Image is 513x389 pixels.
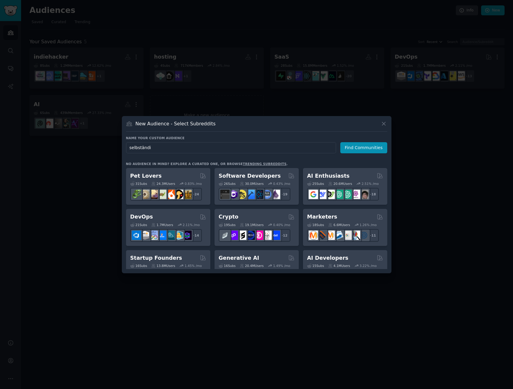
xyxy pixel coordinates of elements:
h2: AI Developers [307,254,348,262]
img: Emailmarketing [334,231,343,240]
input: Pick a short name, like "Digital Marketers" or "Movie-Goers" [126,142,336,153]
img: ethfinance [220,231,230,240]
div: + 12 [278,229,290,242]
button: Find Communities [340,142,387,153]
div: No audience in mind? Explore a curated one, or browse . [126,162,288,166]
div: 26 Sub s [219,182,236,186]
h2: Crypto [219,213,239,221]
div: 0.43 % /mo [273,182,290,186]
div: + 14 [189,229,202,242]
img: software [220,190,230,199]
h2: Generative AI [219,254,259,262]
div: 4.1M Users [328,264,350,268]
img: OnlineMarketing [359,231,369,240]
img: DeepSeek [317,190,326,199]
img: AskComputerScience [262,190,272,199]
img: iOSProgramming [246,190,255,199]
img: turtle [157,190,166,199]
img: chatgpt_promptDesign [334,190,343,199]
div: 6.6M Users [328,223,350,227]
div: 16 Sub s [219,264,236,268]
h2: Startup Founders [130,254,182,262]
img: azuredevops [132,231,141,240]
img: web3 [246,231,255,240]
img: chatgpt_prompts_ [342,190,352,199]
img: reactnative [254,190,263,199]
img: leopardgeckos [149,190,158,199]
img: csharp [229,190,238,199]
img: ballpython [140,190,150,199]
img: GoogleGeminiAI [309,190,318,199]
div: 21 Sub s [130,223,147,227]
div: 19 Sub s [219,223,236,227]
img: bigseo [317,231,326,240]
div: + 24 [189,188,202,201]
div: 13.8M Users [151,264,175,268]
img: OpenAIDev [351,190,360,199]
img: AItoolsCatalog [326,190,335,199]
img: ArtificalIntelligence [359,190,369,199]
div: 18 Sub s [307,223,324,227]
img: MarketingResearch [351,231,360,240]
img: cockatiel [165,190,175,199]
img: elixir [271,190,280,199]
h2: Software Developers [219,172,281,180]
img: ethstaker [237,231,246,240]
h2: DevOps [130,213,153,221]
div: + 18 [366,188,379,201]
div: 31 Sub s [130,182,147,186]
div: 2.11 % /mo [183,223,200,227]
img: Docker_DevOps [149,231,158,240]
div: 20.4M Users [240,264,264,268]
div: 15 Sub s [307,264,324,268]
img: dogbreed [182,190,192,199]
div: 1.49 % /mo [273,264,290,268]
img: aws_cdk [174,231,183,240]
img: CryptoNews [262,231,272,240]
div: 16 Sub s [130,264,147,268]
img: content_marketing [309,231,318,240]
div: 2.51 % /mo [362,182,379,186]
h2: Pet Lovers [130,172,162,180]
img: PetAdvice [174,190,183,199]
div: 0.83 % /mo [185,182,202,186]
div: 0.40 % /mo [273,223,290,227]
div: 1.26 % /mo [360,223,377,227]
img: DevOpsLinks [157,231,166,240]
h3: Name your custom audience [126,136,387,140]
div: + 19 [278,188,290,201]
a: trending subreddits [243,162,286,166]
img: AWS_Certified_Experts [140,231,150,240]
img: learnjavascript [237,190,246,199]
h3: New Audience - Select Subreddits [135,121,215,127]
h2: AI Enthusiasts [307,172,350,180]
div: 1.7M Users [151,223,173,227]
img: platformengineering [165,231,175,240]
div: 25 Sub s [307,182,324,186]
img: 0xPolygon [229,231,238,240]
div: 19.1M Users [240,223,264,227]
img: googleads [342,231,352,240]
div: 30.0M Users [240,182,264,186]
div: 20.6M Users [328,182,352,186]
img: herpetology [132,190,141,199]
img: PlatformEngineers [182,231,192,240]
div: 1.45 % /mo [185,264,202,268]
div: + 11 [366,229,379,242]
img: AskMarketing [326,231,335,240]
div: 24.3M Users [151,182,175,186]
div: 3.22 % /mo [360,264,377,268]
img: defi_ [271,231,280,240]
img: defiblockchain [254,231,263,240]
h2: Marketers [307,213,337,221]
